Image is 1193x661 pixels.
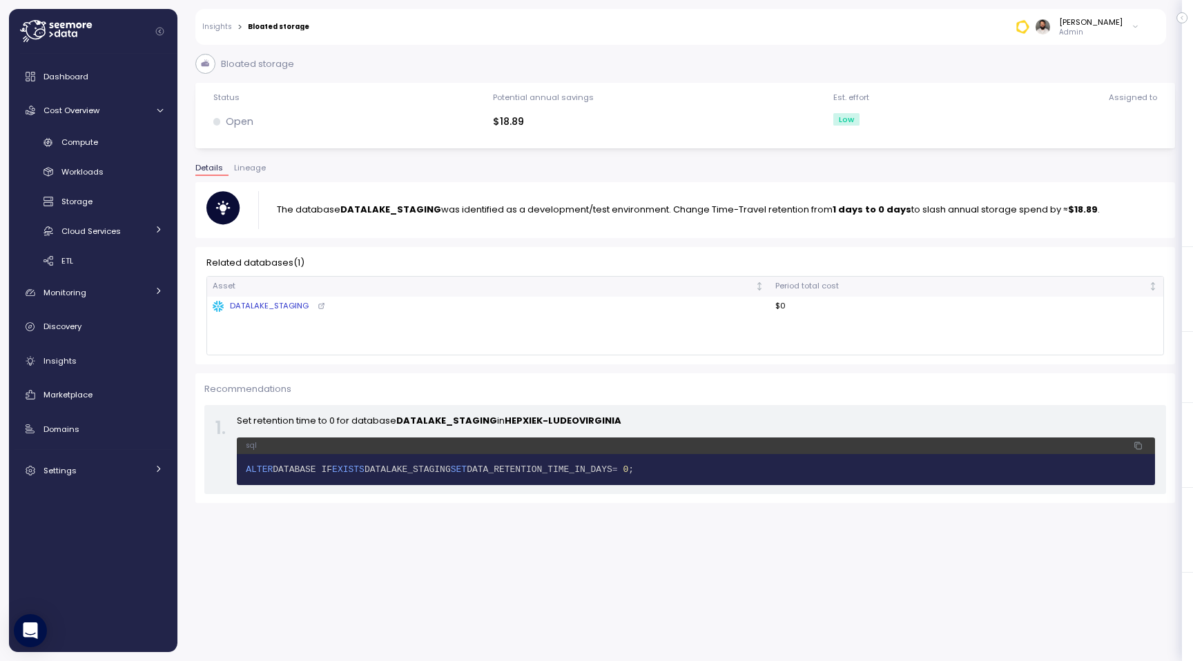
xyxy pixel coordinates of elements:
[234,164,266,172] span: Lineage
[14,131,172,154] a: Compute
[1036,19,1050,34] img: ACg8ocLskjvUhBDgxtSFCRx4ztb74ewwa1VrVEuDBD_Ho1mrTsQB-QE=s96-c
[246,441,257,451] p: sql
[237,414,1155,428] p: Set retention time to 0 for database in
[43,465,77,476] span: Settings
[628,464,634,475] span: ;
[332,464,365,475] span: EXISTS
[14,161,172,184] a: Workloads
[226,114,253,130] p: Open
[14,190,172,213] a: Storage
[213,300,308,313] div: DATALAKE_STAGING
[204,382,1166,396] p: Recommendations
[43,424,79,435] span: Domains
[213,300,764,313] a: DATALAKE_STAGING
[61,166,104,177] span: Workloads
[1068,203,1098,216] strong: $18.89
[207,277,770,297] th: AssetNot sorted
[273,464,332,475] span: DATABASE IF
[14,313,172,341] a: Discovery
[237,23,242,32] div: >
[1059,28,1123,37] p: Admin
[14,415,172,443] a: Domains
[43,105,99,116] span: Cost Overview
[43,355,77,366] span: Insights
[248,23,309,30] div: Bloated storage
[1059,17,1123,28] div: [PERSON_NAME]
[195,164,223,172] span: Details
[833,203,911,216] strong: 1 days to 0 days
[213,280,753,293] div: Asset
[213,92,240,103] div: Status
[770,297,1163,317] td: $0
[43,287,86,298] span: Monitoring
[755,282,764,291] div: Not sorted
[833,113,860,126] div: Low
[505,414,621,427] strong: HEPXIEK-LUDEOVIRGINIA
[365,464,451,475] span: DATALAKE_STAGING
[43,321,81,332] span: Discovery
[202,23,232,30] a: Insights
[14,347,172,375] a: Insights
[215,414,226,442] div: 1 .
[14,457,172,484] a: Settings
[467,464,612,475] span: DATA_RETENTION_TIME_IN_DAYS
[14,97,172,124] a: Cost Overview
[14,249,172,272] a: ETL
[14,614,47,647] div: Open Intercom Messenger
[451,464,467,475] span: SET
[340,203,441,216] strong: DATALAKE_STAGING
[1109,92,1157,103] div: Assigned to
[14,381,172,408] a: Marketplace
[493,92,594,103] div: Potential annual savings
[493,114,594,130] div: $18.89
[61,226,121,237] span: Cloud Services
[14,279,172,306] a: Monitoring
[775,280,1146,293] div: Period total cost
[61,137,98,148] span: Compute
[623,464,628,475] span: 0
[61,255,73,266] span: ETL
[1015,19,1029,34] img: 674ed23b375e5a52cb36cc49.PNG
[43,71,88,82] span: Dashboard
[206,256,1164,270] p: Related databases ( 1 )
[151,26,168,37] button: Collapse navigation
[61,196,93,207] span: Storage
[14,219,172,242] a: Cloud Services
[1148,282,1158,291] div: Not sorted
[612,464,618,475] span: =
[43,389,93,400] span: Marketplace
[246,464,273,475] span: ALTER
[221,57,294,71] p: Bloated storage
[770,277,1163,297] th: Period total costNot sorted
[833,92,869,103] div: Est. effort
[14,63,172,90] a: Dashboard
[396,414,497,427] strong: DATALAKE_STAGING
[277,203,1100,217] p: The database was identified as a development/test environment. Change Time-Travel retention from ...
